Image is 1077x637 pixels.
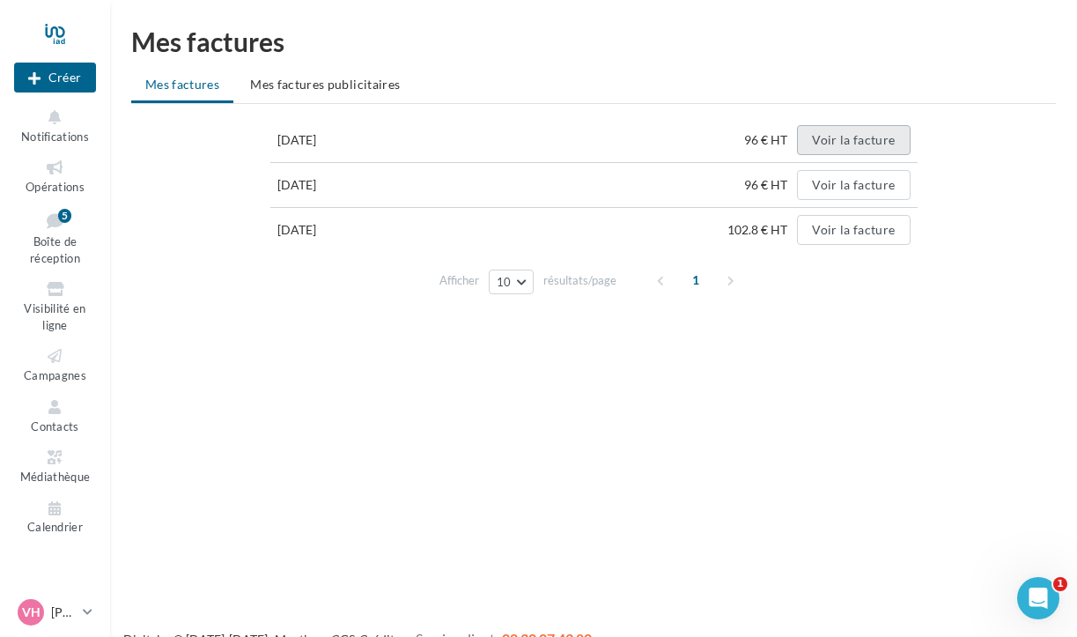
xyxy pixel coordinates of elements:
[31,419,79,433] span: Contacts
[14,276,96,336] a: Visibilité en ligne
[14,104,96,147] button: Notifications
[270,208,396,253] td: [DATE]
[543,272,616,289] span: résultats/page
[24,368,86,382] span: Campagnes
[26,180,85,194] span: Opérations
[14,343,96,386] a: Campagnes
[58,209,71,223] div: 5
[270,163,396,208] td: [DATE]
[27,521,83,535] span: Calendrier
[131,28,1056,55] h1: Mes factures
[14,154,96,197] a: Opérations
[682,266,710,294] span: 1
[14,444,96,487] a: Médiathèque
[797,215,910,245] button: Voir la facture
[489,270,534,294] button: 10
[21,130,89,144] span: Notifications
[14,495,96,538] a: Calendrier
[14,394,96,437] a: Contacts
[250,77,400,92] span: Mes factures publicitaires
[14,205,96,270] a: Boîte de réception5
[497,275,512,289] span: 10
[22,604,41,621] span: VH
[797,125,910,155] button: Voir la facture
[24,301,85,332] span: Visibilité en ligne
[744,132,794,147] span: 96 € HT
[744,177,794,192] span: 96 € HT
[1053,577,1067,591] span: 1
[439,272,479,289] span: Afficher
[14,596,96,629] a: VH [PERSON_NAME]
[30,234,80,265] span: Boîte de réception
[51,604,76,621] p: [PERSON_NAME]
[270,118,396,163] td: [DATE]
[14,63,96,93] button: Créer
[1017,577,1059,619] iframe: Intercom live chat
[20,470,91,484] span: Médiathèque
[797,170,910,200] button: Voir la facture
[14,63,96,93] div: Nouvelle campagne
[727,222,794,237] span: 102.8 € HT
